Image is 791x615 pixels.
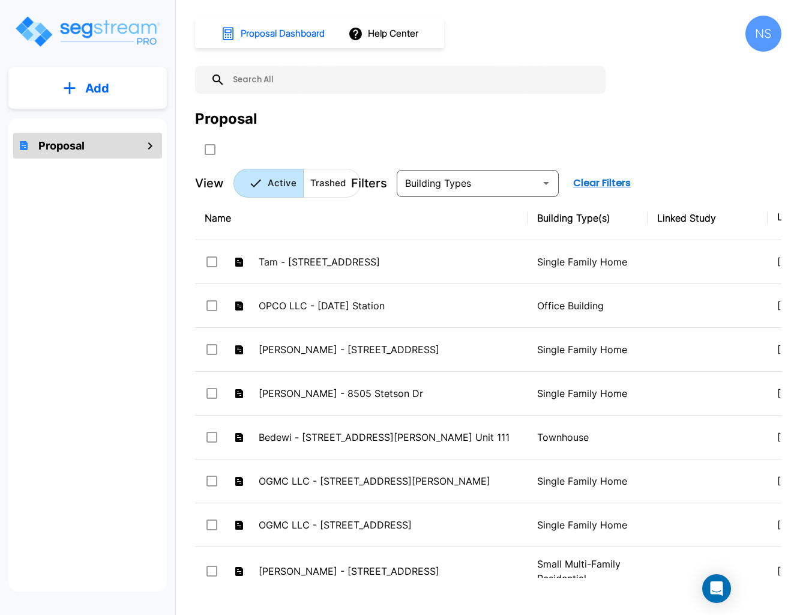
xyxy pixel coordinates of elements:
div: Name [205,211,518,225]
p: Small Multi-Family Residential [537,557,638,586]
input: Building Types [400,175,535,192]
p: Active [268,177,296,190]
p: Filters [351,174,387,192]
p: Single Family Home [537,255,638,269]
p: OGMC LLC - [STREET_ADDRESS] [259,518,518,532]
div: NS [745,16,781,52]
button: Help Center [346,22,423,45]
p: Single Family Home [537,518,638,532]
p: Townhouse [537,430,638,444]
p: Tam - [STREET_ADDRESS] [259,255,518,269]
input: Search All [225,66,600,94]
p: Office Building [537,298,638,313]
button: SelectAll [198,138,222,162]
p: Bedewi - [STREET_ADDRESS][PERSON_NAME] Unit 111 [259,430,518,444]
div: Proposal [195,108,257,130]
p: [PERSON_NAME] - [STREET_ADDRESS] [259,564,518,578]
button: Proposal Dashboard [216,21,331,46]
button: Active [233,169,304,198]
p: [PERSON_NAME] - 8505 Stetson Dr [259,386,518,401]
button: Clear Filters [568,171,636,195]
p: OPCO LLC - [DATE] Station [259,298,518,313]
th: Building Type(s) [528,196,648,240]
p: Single Family Home [537,386,638,401]
p: OGMC LLC - [STREET_ADDRESS][PERSON_NAME] [259,474,518,488]
button: Trashed [303,169,361,198]
h1: Proposal Dashboard [241,27,325,41]
p: View [195,174,224,192]
th: Linked Study [648,196,768,240]
button: Add [8,71,167,106]
p: Single Family Home [537,474,638,488]
p: Trashed [310,177,346,190]
button: Open [538,175,555,192]
p: Single Family Home [537,342,638,357]
p: [PERSON_NAME] - [STREET_ADDRESS] [259,342,518,357]
p: Add [85,79,109,97]
img: Logo [14,14,161,49]
div: Platform [233,169,361,198]
div: Open Intercom Messenger [702,574,731,603]
h1: Proposal [38,138,85,154]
